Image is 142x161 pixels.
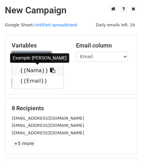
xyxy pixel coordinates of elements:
[110,130,142,161] iframe: Chat Widget
[5,22,78,27] small: Google Sheet:
[34,22,77,27] a: Untitled spreadsheet
[12,76,63,86] a: {{Email}}
[5,5,137,16] h2: New Campaign
[12,130,84,135] small: [EMAIL_ADDRESS][DOMAIN_NAME]
[12,123,84,128] small: [EMAIL_ADDRESS][DOMAIN_NAME]
[12,65,63,76] a: {{Nama}}
[12,140,36,148] a: +5 more
[12,42,66,49] h5: Variables
[76,42,131,49] h5: Email column
[94,21,137,29] span: Daily emails left: 19
[12,105,130,112] h5: 8 Recipients
[12,116,84,121] small: [EMAIL_ADDRESS][DOMAIN_NAME]
[94,22,137,27] a: Daily emails left: 19
[10,53,69,63] div: Example: [PERSON_NAME]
